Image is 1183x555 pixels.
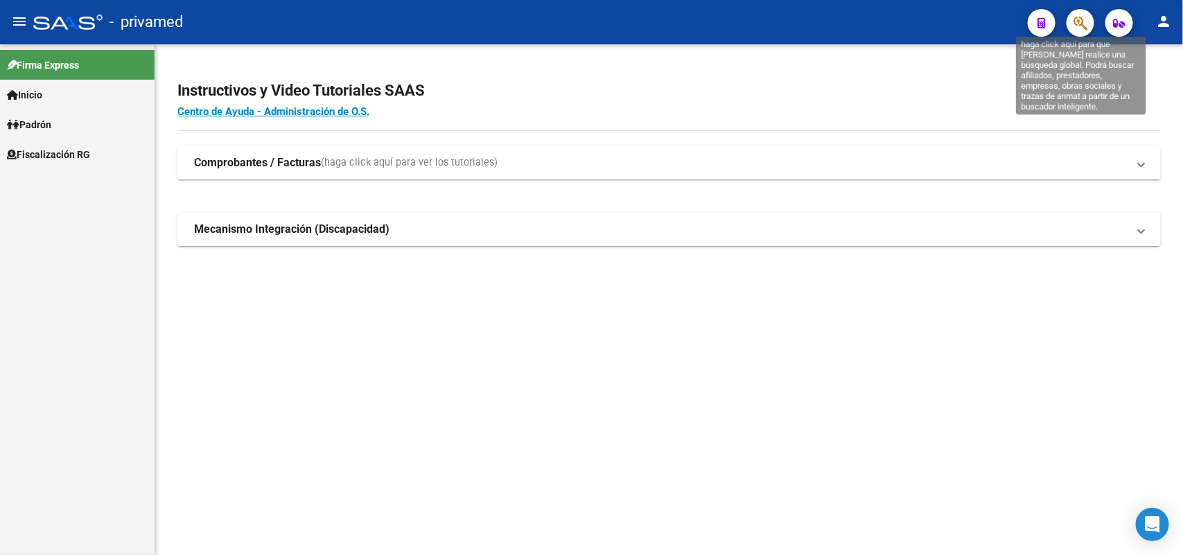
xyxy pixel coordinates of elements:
[7,117,51,132] span: Padrón
[109,7,183,37] span: - privamed
[7,147,90,162] span: Fiscalización RG
[177,78,1161,104] h2: Instructivos y Video Tutoriales SAAS
[321,155,498,170] span: (haga click aquí para ver los tutoriales)
[11,13,28,30] mat-icon: menu
[7,87,42,103] span: Inicio
[177,105,369,118] a: Centro de Ayuda - Administración de O.S.
[1155,13,1172,30] mat-icon: person
[194,222,389,237] strong: Mecanismo Integración (Discapacidad)
[1136,508,1169,541] div: Open Intercom Messenger
[7,58,79,73] span: Firma Express
[177,213,1161,246] mat-expansion-panel-header: Mecanismo Integración (Discapacidad)
[194,155,321,170] strong: Comprobantes / Facturas
[177,146,1161,179] mat-expansion-panel-header: Comprobantes / Facturas(haga click aquí para ver los tutoriales)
